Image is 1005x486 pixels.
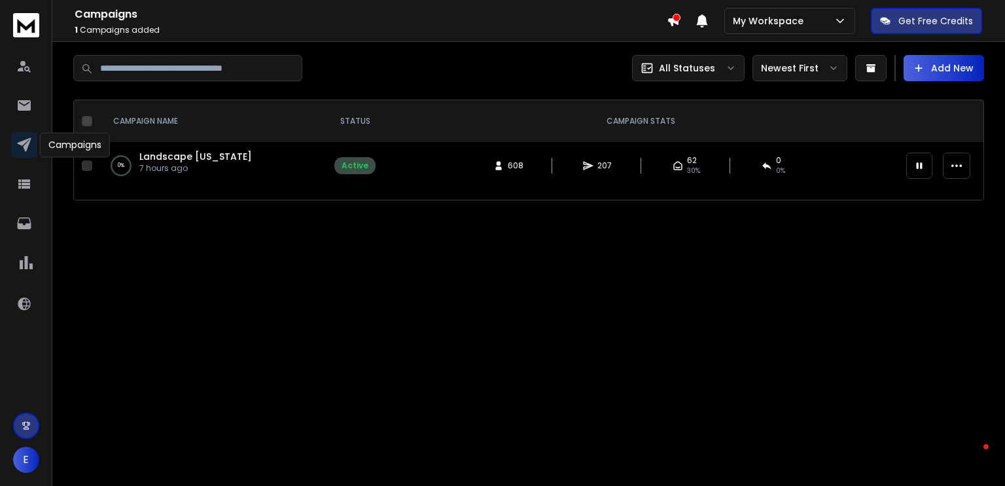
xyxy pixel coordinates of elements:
[733,14,809,28] p: My Workspace
[776,155,781,166] span: 0
[75,7,667,22] h1: Campaigns
[13,13,39,37] img: logo
[597,160,612,171] span: 207
[139,150,252,163] a: Landscape [US_STATE]
[40,132,110,157] div: Campaigns
[97,142,326,189] td: 0%Landscape [US_STATE]7 hours ago
[687,155,697,166] span: 62
[687,166,700,176] span: 30 %
[75,25,667,35] p: Campaigns added
[139,163,252,174] p: 7 hours ago
[75,24,78,35] span: 1
[752,55,847,81] button: Newest First
[776,166,785,176] span: 0 %
[508,160,523,171] span: 608
[957,441,989,472] iframe: Intercom live chat
[659,62,715,75] p: All Statuses
[13,447,39,473] button: E
[871,8,982,34] button: Get Free Credits
[898,14,973,28] p: Get Free Credits
[118,159,124,172] p: 0 %
[342,160,368,171] div: Active
[97,100,326,142] th: CAMPAIGN NAME
[904,55,984,81] button: Add New
[383,100,898,142] th: CAMPAIGN STATS
[326,100,383,142] th: STATUS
